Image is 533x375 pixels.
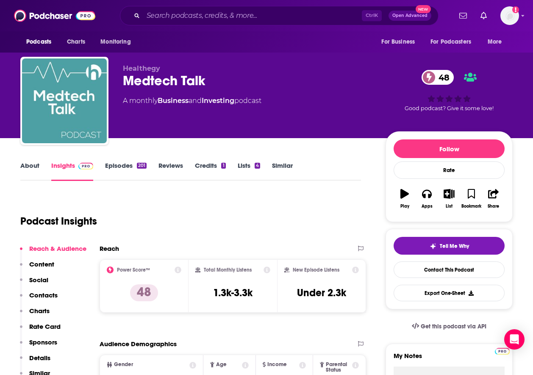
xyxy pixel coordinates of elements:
[425,34,483,50] button: open menu
[438,183,460,214] button: List
[394,161,505,179] div: Rate
[392,14,428,18] span: Open Advanced
[213,286,253,299] h3: 1.3k-3.3k
[461,204,481,209] div: Bookmark
[381,36,415,48] span: For Business
[20,260,54,276] button: Content
[29,307,50,315] p: Charts
[362,10,382,21] span: Ctrl K
[386,64,513,117] div: 48Good podcast? Give it some love!
[100,340,177,348] h2: Audience Demographics
[394,261,505,278] a: Contact This Podcast
[394,237,505,255] button: tell me why sparkleTell Me Why
[416,5,431,13] span: New
[495,347,510,355] a: Pro website
[20,307,50,322] button: Charts
[500,6,519,25] span: Logged in as WE_Broadcast
[20,354,50,369] button: Details
[67,36,85,48] span: Charts
[216,362,227,367] span: Age
[400,204,409,209] div: Play
[504,329,525,350] div: Open Intercom Messenger
[29,244,86,253] p: Reach & Audience
[272,161,293,181] a: Similar
[114,362,133,367] span: Gender
[20,276,48,292] button: Social
[394,352,505,367] label: My Notes
[100,36,130,48] span: Monitoring
[456,8,470,23] a: Show notifications dropdown
[421,323,486,330] span: Get this podcast via API
[130,284,158,301] p: 48
[440,243,469,250] span: Tell Me Why
[483,183,505,214] button: Share
[94,34,142,50] button: open menu
[22,58,107,143] img: Medtech Talk
[29,338,57,346] p: Sponsors
[20,322,61,338] button: Rate Card
[100,244,119,253] h2: Reach
[123,64,160,72] span: Healthegy
[120,6,439,25] div: Search podcasts, credits, & more...
[20,34,62,50] button: open menu
[488,204,499,209] div: Share
[446,204,452,209] div: List
[389,11,431,21] button: Open AdvancedNew
[430,70,454,85] span: 48
[51,161,93,181] a: InsightsPodchaser Pro
[20,291,58,307] button: Contacts
[293,267,339,273] h2: New Episode Listens
[430,36,471,48] span: For Podcasters
[26,36,51,48] span: Podcasts
[202,97,234,105] a: Investing
[204,267,252,273] h2: Total Monthly Listens
[460,183,482,214] button: Bookmark
[29,322,61,331] p: Rate Card
[20,215,97,228] h1: Podcast Insights
[405,105,494,111] span: Good podcast? Give it some love!
[326,362,350,373] span: Parental Status
[500,6,519,25] img: User Profile
[20,338,57,354] button: Sponsors
[158,161,183,181] a: Reviews
[221,163,225,169] div: 1
[416,183,438,214] button: Apps
[189,97,202,105] span: and
[14,8,95,24] img: Podchaser - Follow, Share and Rate Podcasts
[267,362,287,367] span: Income
[477,8,490,23] a: Show notifications dropdown
[405,316,493,337] a: Get this podcast via API
[482,34,513,50] button: open menu
[422,204,433,209] div: Apps
[137,163,147,169] div: 201
[430,243,436,250] img: tell me why sparkle
[117,267,150,273] h2: Power Score™
[143,9,362,22] input: Search podcasts, credits, & more...
[375,34,425,50] button: open menu
[512,6,519,13] svg: Add a profile image
[297,286,346,299] h3: Under 2.3k
[105,161,147,181] a: Episodes201
[61,34,90,50] a: Charts
[29,260,54,268] p: Content
[78,163,93,169] img: Podchaser Pro
[158,97,189,105] a: Business
[123,96,261,106] div: A monthly podcast
[422,70,454,85] a: 48
[255,163,260,169] div: 4
[495,348,510,355] img: Podchaser Pro
[394,183,416,214] button: Play
[238,161,260,181] a: Lists4
[195,161,225,181] a: Credits1
[20,161,39,181] a: About
[394,285,505,301] button: Export One-Sheet
[394,139,505,158] button: Follow
[29,291,58,299] p: Contacts
[20,244,86,260] button: Reach & Audience
[500,6,519,25] button: Show profile menu
[29,276,48,284] p: Social
[29,354,50,362] p: Details
[488,36,502,48] span: More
